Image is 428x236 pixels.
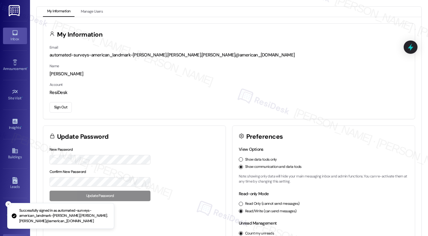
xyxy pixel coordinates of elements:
label: Account [50,82,63,87]
a: Leads [3,175,27,192]
span: • [21,125,22,129]
label: Read-only Mode [239,191,269,196]
a: Site Visit • [3,87,27,103]
a: Inbox [3,28,27,44]
div: automated-surveys-american_landmark-[PERSON_NAME].[PERSON_NAME].[PERSON_NAME]@american_[DOMAIN_NAME] [50,52,408,58]
label: Show communication and data tools [245,164,302,170]
p: Note: showing only data will hide your main messaging inbox and admin functions. You can re-activ... [239,174,408,184]
button: My Information [43,7,74,17]
label: Email [50,45,58,50]
p: Successfully signed in as automated-surveys-american_landmark-[PERSON_NAME].[PERSON_NAME].[PERSON... [19,208,109,224]
label: Unread Management [239,220,277,226]
a: Insights • [3,116,27,132]
span: • [22,95,23,99]
label: Read/Write (can send messages) [245,209,297,214]
label: Name [50,64,59,68]
a: Buildings [3,146,27,162]
button: Sign Out [50,102,72,113]
div: ResiDesk [50,89,408,96]
h3: My Information [57,32,103,38]
button: Close toast [5,201,11,207]
label: Confirm New Password [50,169,86,174]
button: Manage Users [77,7,107,17]
span: • [27,66,28,70]
h3: Preferences [246,134,283,140]
img: ResiDesk Logo [9,5,21,16]
label: View Options [239,147,263,152]
label: Read Only (cannot send messages) [245,201,299,207]
a: Templates • [3,205,27,221]
h3: Update Password [57,134,109,140]
div: [PERSON_NAME] [50,71,408,77]
label: New Password [50,147,73,152]
label: Show data tools only [245,157,277,162]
